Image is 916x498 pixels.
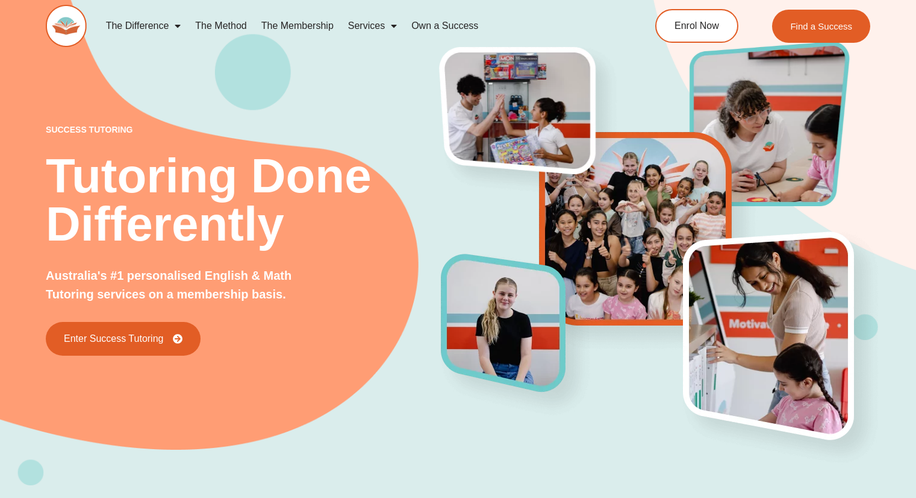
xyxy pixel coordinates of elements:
[790,22,852,31] span: Find a Success
[64,334,163,344] span: Enter Success Tutoring
[404,12,485,40] a: Own a Success
[46,266,335,304] p: Australia's #1 personalised English & Math Tutoring services on a membership basis.
[46,322,201,356] a: Enter Success Tutoring
[46,152,441,248] h2: Tutoring Done Differently
[188,12,254,40] a: The Method
[772,10,870,43] a: Find a Success
[99,12,608,40] nav: Menu
[99,12,188,40] a: The Difference
[655,9,738,43] a: Enrol Now
[341,12,404,40] a: Services
[254,12,341,40] a: The Membership
[675,21,719,31] span: Enrol Now
[46,125,441,134] p: success tutoring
